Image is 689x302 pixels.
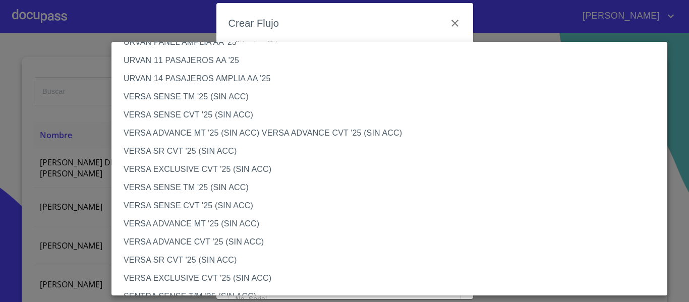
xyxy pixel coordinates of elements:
[111,233,675,251] li: VERSA ADVANCE CVT '25 (SIN ACC)
[111,215,675,233] li: VERSA ADVANCE MT '25 (SIN ACC)
[111,33,675,51] li: URVAN PANEL AMPLIA AA '25
[111,106,675,124] li: VERSA SENSE CVT '25 (SIN ACC)
[111,269,675,287] li: VERSA EXCLUSIVE CVT '25 (SIN ACC)
[111,142,675,160] li: VERSA SR CVT '25 (SIN ACC)
[111,251,675,269] li: VERSA SR CVT '25 (SIN ACC)
[111,124,675,142] li: VERSA ADVANCE MT '25 (SIN ACC) VERSA ADVANCE CVT '25 (SIN ACC)
[111,178,675,197] li: VERSA SENSE TM '25 (SIN ACC)
[111,88,675,106] li: VERSA SENSE TM '25 (SIN ACC)
[111,51,675,70] li: URVAN 11 PASAJEROS AA '25
[111,70,675,88] li: URVAN 14 PASAJEROS AMPLIA AA '25
[111,160,675,178] li: VERSA EXCLUSIVE CVT '25 (SIN ACC)
[111,197,675,215] li: VERSA SENSE CVT '25 (SIN ACC)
